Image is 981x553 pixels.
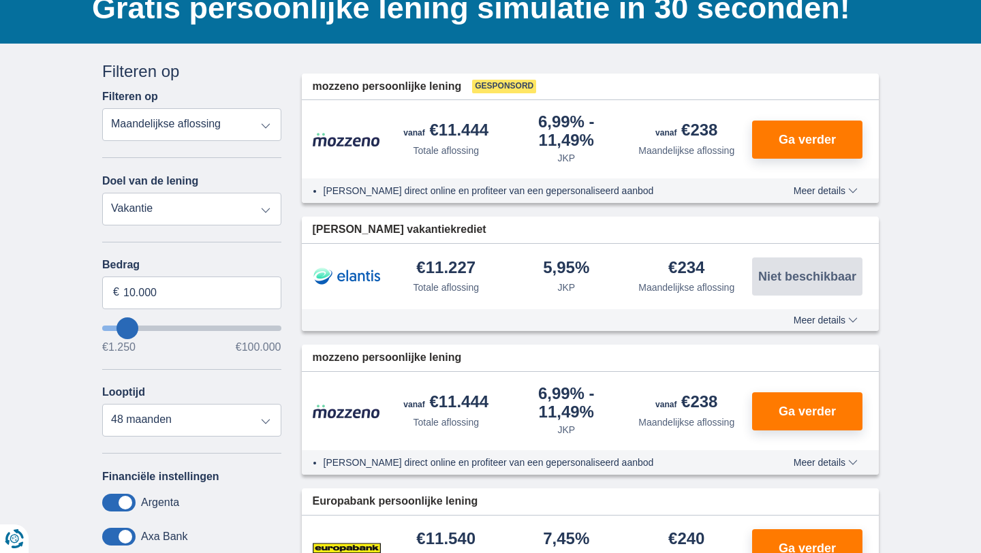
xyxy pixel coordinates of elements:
li: [PERSON_NAME] direct online en profiteer van een gepersonaliseerd aanbod [324,456,744,469]
label: Axa Bank [141,531,187,543]
span: mozzeno persoonlijke lening [313,350,462,366]
span: €100.000 [236,342,281,353]
div: €11.227 [416,259,476,278]
div: Filteren op [102,60,281,83]
span: Ga verder [779,133,836,146]
span: mozzeno persoonlijke lening [313,79,462,95]
label: Looptijd [102,386,145,398]
span: Meer details [794,186,858,195]
div: JKP [557,423,575,437]
div: Totale aflossing [413,281,479,294]
button: Niet beschikbaar [752,257,862,296]
button: Meer details [783,315,868,326]
label: Bedrag [102,259,281,271]
span: Meer details [794,458,858,467]
button: Meer details [783,185,868,196]
div: €11.444 [403,122,488,141]
img: product.pl.alt Mozzeno [313,404,381,419]
div: 6,99% [512,385,621,420]
div: 5,95% [543,259,589,278]
span: €1.250 [102,342,136,353]
div: Totale aflossing [413,144,479,157]
div: Totale aflossing [413,415,479,429]
div: €238 [655,122,717,141]
div: JKP [557,151,575,165]
div: €240 [668,531,704,549]
span: € [113,285,119,300]
div: €11.540 [416,531,476,549]
label: Filteren op [102,91,158,103]
span: Meer details [794,315,858,325]
button: Meer details [783,457,868,468]
label: Doel van de lening [102,175,198,187]
div: Maandelijkse aflossing [638,281,734,294]
li: [PERSON_NAME] direct online en profiteer van een gepersonaliseerd aanbod [324,184,744,197]
span: Gesponsord [472,80,536,93]
div: €11.444 [403,394,488,413]
div: €234 [668,259,704,278]
label: Financiële instellingen [102,471,219,483]
span: Ga verder [779,405,836,417]
div: 6,99% [512,114,621,148]
div: Maandelijkse aflossing [638,144,734,157]
button: Ga verder [752,121,862,159]
div: 7,45% [543,531,589,549]
div: Maandelijkse aflossing [638,415,734,429]
input: wantToBorrow [102,326,281,331]
span: [PERSON_NAME] vakantiekrediet [313,222,486,238]
span: Niet beschikbaar [758,270,856,283]
img: product.pl.alt Elantis [313,259,381,294]
img: product.pl.alt Mozzeno [313,132,381,147]
span: Europabank persoonlijke lening [313,494,478,509]
div: €238 [655,394,717,413]
div: JKP [557,281,575,294]
label: Argenta [141,496,179,509]
button: Ga verder [752,392,862,430]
